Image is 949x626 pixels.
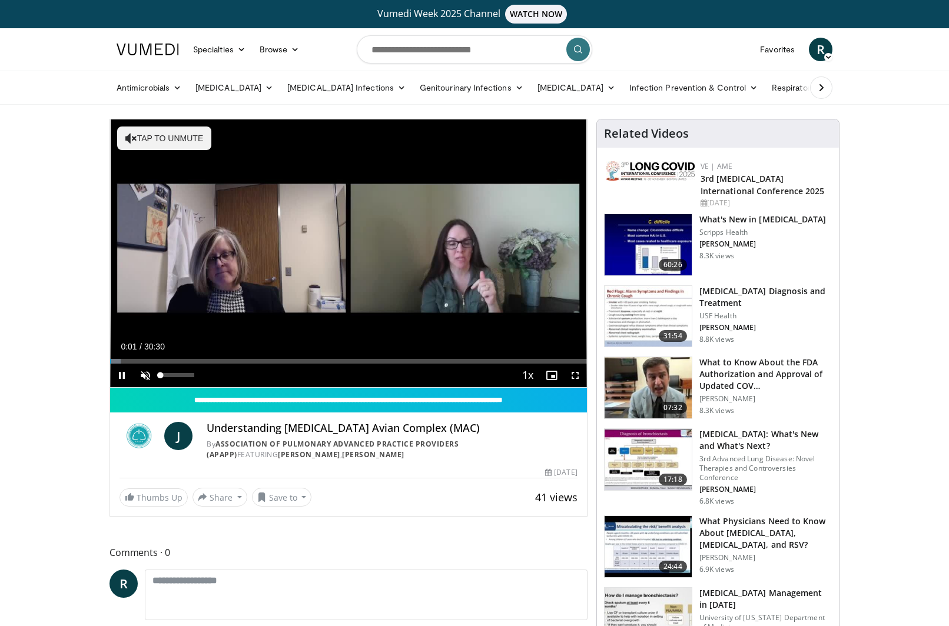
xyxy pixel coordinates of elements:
[120,488,188,507] a: Thumbs Up
[659,259,687,271] span: 60:26
[134,364,157,387] button: Unmute
[699,251,734,261] p: 8.3K views
[605,429,692,490] img: 8723abe7-f9a9-4f6c-9b26-6bd057632cd6.150x105_q85_crop-smart_upscale.jpg
[699,406,734,415] p: 8.3K views
[605,357,692,418] img: a1e50555-b2fd-4845-bfdc-3eac51376964.150x105_q85_crop-smart_upscale.jpg
[659,474,687,485] span: 17:18
[699,497,734,506] p: 6.8K views
[604,515,832,578] a: 24:44 What Physicians Need to Know About [MEDICAL_DATA], [MEDICAL_DATA], and RSV? [PERSON_NAME] 6...
[110,359,587,364] div: Progress Bar
[699,428,832,452] h3: [MEDICAL_DATA]: What's New and What's Next?
[140,342,142,351] span: /
[160,373,194,377] div: Volume Level
[606,161,695,181] img: a2792a71-925c-4fc2-b8ef-8d1b21aec2f7.png.150x105_q85_autocrop_double_scale_upscale_version-0.2.jpg
[193,488,247,507] button: Share
[699,285,832,309] h3: [MEDICAL_DATA] Diagnosis and Treatment
[699,323,832,332] p: [PERSON_NAME]
[699,311,832,321] p: USF Health
[545,467,577,478] div: [DATE]
[622,76,765,99] a: Infection Prevention & Control
[605,286,692,347] img: 912d4c0c-18df-4adc-aa60-24f51820003e.150x105_q85_crop-smart_upscale.jpg
[109,570,138,598] a: R
[540,364,563,387] button: Enable picture-in-picture mode
[604,357,832,419] a: 07:32 What to Know About the FDA Authorization and Approval of Updated COV… [PERSON_NAME] 8.3K views
[109,76,188,99] a: Antimicrobials
[117,126,211,150] button: Tap to unmute
[535,490,578,504] span: 41 views
[699,214,827,225] h3: What's New in [MEDICAL_DATA]
[699,357,832,392] h3: What to Know About the FDA Authorization and Approval of Updated COV…
[605,516,692,577] img: 91589b0f-a920-456c-982d-84c13c387289.150x105_q85_crop-smart_upscale.jpg
[809,38,832,61] a: R
[699,454,832,482] p: 3rd Advanced Lung Disease: Novel Therapies and Controversies Conference
[505,5,568,24] span: WATCH NOW
[699,335,734,344] p: 8.8K views
[605,214,692,275] img: 8828b190-63b7-4755-985f-be01b6c06460.150x105_q85_crop-smart_upscale.jpg
[659,330,687,342] span: 31:54
[109,545,588,560] span: Comments 0
[110,119,587,388] video-js: Video Player
[753,38,802,61] a: Favorites
[516,364,540,387] button: Playback Rate
[342,449,404,459] a: [PERSON_NAME]
[121,342,137,351] span: 0:01
[701,161,732,171] a: VE | AME
[701,198,829,208] div: [DATE]
[110,364,134,387] button: Pause
[563,364,587,387] button: Fullscreen
[186,38,253,61] a: Specialties
[252,488,312,507] button: Save to
[659,561,687,572] span: 24:44
[144,342,165,351] span: 30:30
[659,402,687,414] span: 07:32
[699,485,832,494] p: [PERSON_NAME]
[280,76,413,99] a: [MEDICAL_DATA] Infections
[699,515,832,551] h3: What Physicians Need to Know About [MEDICAL_DATA], [MEDICAL_DATA], and RSV?
[604,126,689,141] h4: Related Videos
[357,35,592,64] input: Search topics, interventions
[604,428,832,506] a: 17:18 [MEDICAL_DATA]: What's New and What's Next? 3rd Advanced Lung Disease: Novel Therapies and ...
[765,76,874,99] a: Respiratory Infections
[699,228,827,237] p: Scripps Health
[530,76,622,99] a: [MEDICAL_DATA]
[164,422,193,450] a: J
[699,239,827,249] p: [PERSON_NAME]
[278,449,340,459] a: [PERSON_NAME]
[701,173,825,197] a: 3rd [MEDICAL_DATA] International Conference 2025
[699,553,832,562] p: [PERSON_NAME]
[118,5,831,24] a: Vumedi Week 2025 ChannelWATCH NOW
[120,422,160,450] img: Association of Pulmonary Advanced Practice Providers (APAPP)
[207,439,578,460] div: By FEATURING ,
[253,38,307,61] a: Browse
[604,285,832,348] a: 31:54 [MEDICAL_DATA] Diagnosis and Treatment USF Health [PERSON_NAME] 8.8K views
[188,76,280,99] a: [MEDICAL_DATA]
[413,76,530,99] a: Genitourinary Infections
[207,439,459,459] a: Association of Pulmonary Advanced Practice Providers (APAPP)
[699,587,832,611] h3: [MEDICAL_DATA] Management in [DATE]
[207,422,578,435] h4: Understanding [MEDICAL_DATA] Avian Complex (MAC)
[699,394,832,404] p: [PERSON_NAME]
[699,565,734,574] p: 6.9K views
[604,214,832,276] a: 60:26 What's New in [MEDICAL_DATA] Scripps Health [PERSON_NAME] 8.3K views
[117,44,179,55] img: VuMedi Logo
